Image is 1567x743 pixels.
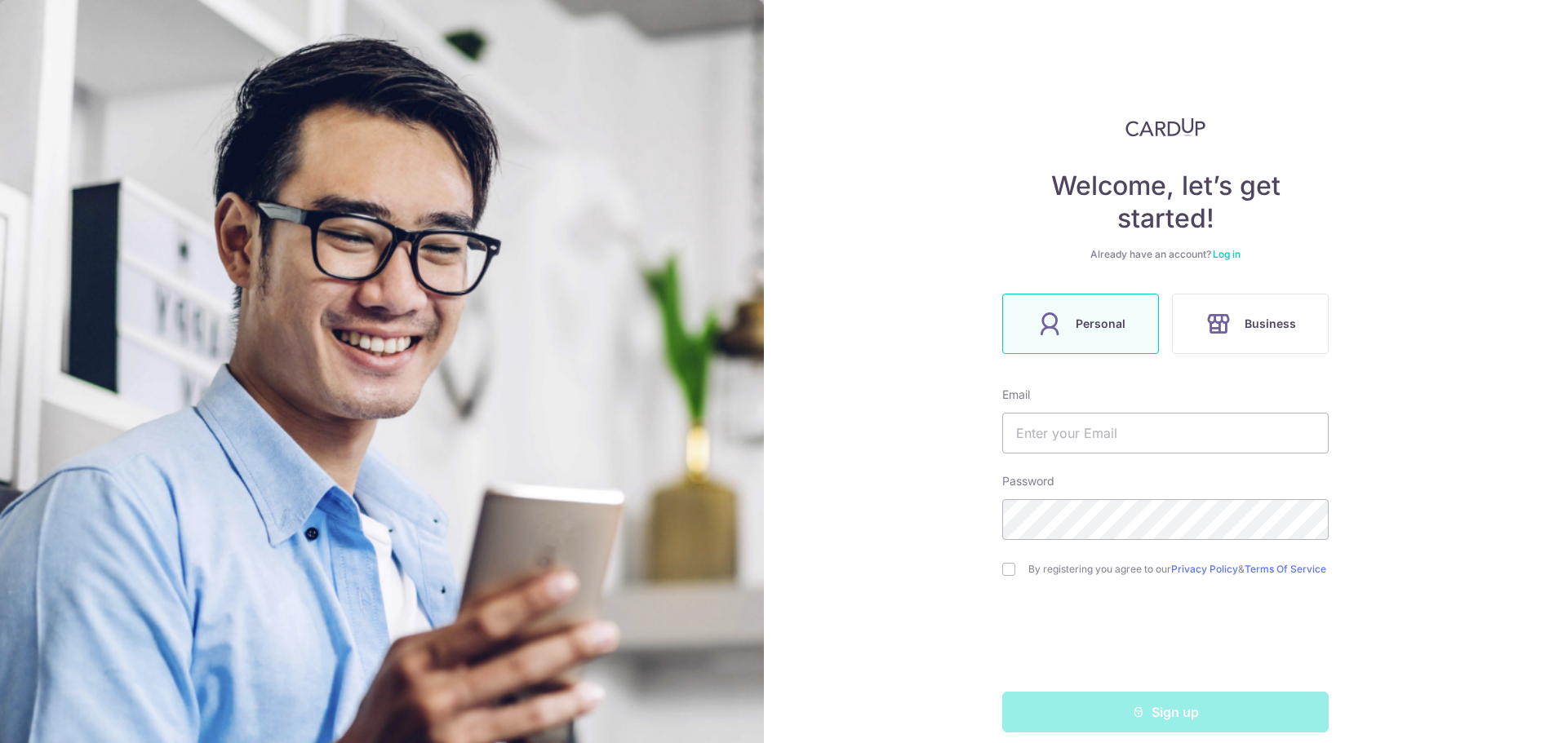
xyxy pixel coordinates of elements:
[1245,314,1296,334] span: Business
[1125,117,1205,137] img: CardUp Logo
[1245,563,1326,575] a: Terms Of Service
[1002,170,1329,235] h4: Welcome, let’s get started!
[1028,563,1329,576] label: By registering you agree to our &
[1076,314,1125,334] span: Personal
[1002,387,1030,403] label: Email
[1165,294,1335,354] a: Business
[996,294,1165,354] a: Personal
[1002,413,1329,453] input: Enter your Email
[1041,608,1290,672] iframe: reCAPTCHA
[1002,248,1329,261] div: Already have an account?
[1002,473,1054,489] label: Password
[1213,248,1241,260] a: Log in
[1171,563,1238,575] a: Privacy Policy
